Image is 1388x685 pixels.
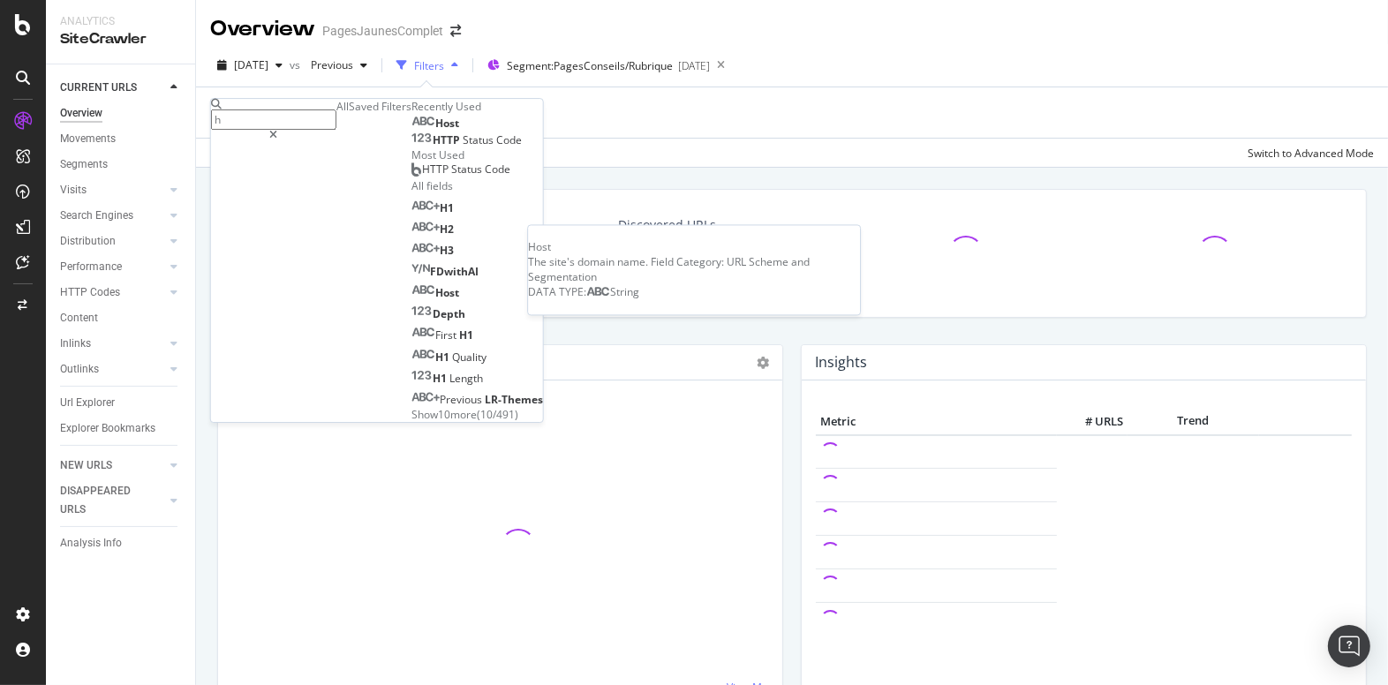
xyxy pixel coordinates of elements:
span: Quality [452,350,487,365]
span: H1 [440,200,454,215]
span: Previous [304,57,353,72]
span: H1 [435,350,452,365]
span: 2025 Jul. 25th [234,57,268,72]
th: Trend [1128,409,1259,435]
span: Host [435,116,459,131]
span: String [610,285,639,300]
span: H3 [440,243,454,258]
div: Explorer Bookmarks [60,419,155,438]
div: Most Used [411,147,543,162]
th: # URLS [1057,409,1128,435]
i: Options [757,357,769,369]
a: Distribution [60,232,165,251]
div: Saved Filters [349,99,411,114]
div: Outlinks [60,360,99,379]
div: Performance [60,258,122,276]
div: Content [60,309,98,327]
span: DATA TYPE: [528,285,586,300]
div: Movements [60,130,116,148]
span: FDwithAI [430,264,479,279]
div: PagesJaunesComplet [322,22,443,40]
a: Segments [60,155,183,174]
div: The site's domain name. Field Category: URL Scheme and Segmentation [528,255,860,285]
button: [DATE] [210,51,290,79]
a: Explorer Bookmarks [60,419,183,438]
a: Performance [60,258,165,276]
div: Distribution [60,232,116,251]
a: Overview [60,104,183,123]
span: H1 [459,328,473,343]
a: NEW URLS [60,456,165,475]
div: CURRENT URLS [60,79,137,97]
div: Visits [60,181,87,199]
div: Url Explorer [60,394,115,412]
div: Segments [60,155,108,174]
span: HTTP Status Code [422,162,510,177]
div: All [336,99,349,114]
h4: Insights [815,350,867,374]
a: HTTP Codes [60,283,165,302]
span: Show 10 more [411,407,477,422]
div: All fields [411,179,543,194]
span: Code [496,132,522,147]
a: Url Explorer [60,394,183,412]
span: Segment: PagesConseils/Rubrique [507,58,673,73]
a: DISAPPEARED URLS [60,482,165,519]
div: DISAPPEARED URLS [60,482,149,519]
span: Depth [433,306,465,321]
span: LR-Themes [485,392,543,407]
div: Filters [414,58,444,73]
a: Movements [60,130,183,148]
div: Analysis Info [60,534,122,553]
div: Discovered URLs [618,216,716,234]
div: Recently Used [411,99,543,114]
div: Analytics [60,14,181,29]
button: Filters [389,51,465,79]
div: SiteCrawler [60,29,181,49]
a: Outlinks [60,360,165,379]
span: Host [435,285,459,300]
a: Inlinks [60,335,165,353]
th: Metric [816,409,1057,435]
div: Host [528,239,860,254]
div: Switch to Advanced Mode [1248,146,1374,161]
div: [DATE] [678,58,710,73]
span: ( 10 / 491 ) [477,407,518,422]
div: arrow-right-arrow-left [450,25,461,37]
div: Open Intercom Messenger [1328,625,1370,667]
a: Search Engines [60,207,165,225]
span: Previous [440,392,485,407]
input: Search by field name [211,109,336,130]
button: Segment:PagesConseils/Rubrique[DATE] [480,51,710,79]
span: First [435,328,459,343]
div: Overview [210,14,315,44]
div: NEW URLS [60,456,112,475]
div: Inlinks [60,335,91,353]
a: Content [60,309,183,327]
span: vs [290,57,304,72]
a: Analysis Info [60,534,183,553]
a: Visits [60,181,165,199]
div: Search Engines [60,207,133,225]
a: CURRENT URLS [60,79,165,97]
div: Overview [60,104,102,123]
button: Previous [304,51,374,79]
button: Switch to Advanced Mode [1241,139,1374,167]
span: H2 [440,222,454,237]
div: HTTP Codes [60,283,120,302]
span: HTTP [433,132,463,147]
span: Status [463,132,496,147]
span: H1 [433,371,449,386]
span: Length [449,371,483,386]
